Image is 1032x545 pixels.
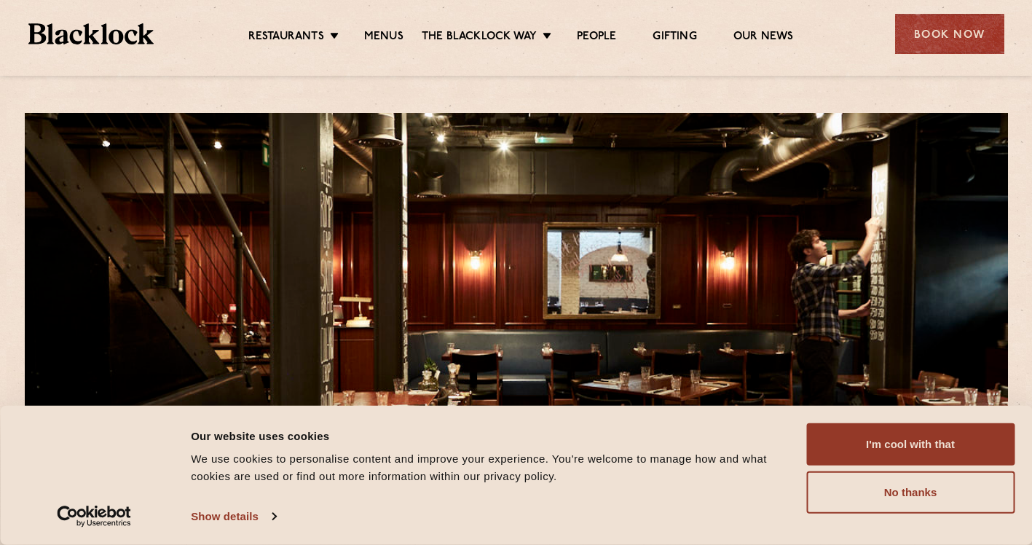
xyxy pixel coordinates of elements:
[248,30,324,46] a: Restaurants
[191,506,275,528] a: Show details
[364,30,403,46] a: Menus
[806,471,1015,514] button: No thanks
[191,450,789,485] div: We use cookies to personalise content and improve your experience. You're welcome to manage how a...
[31,506,158,528] a: Usercentrics Cookiebot - opens in a new window
[577,30,616,46] a: People
[733,30,794,46] a: Our News
[191,427,789,444] div: Our website uses cookies
[28,23,154,44] img: BL_Textured_Logo-footer-cropped.svg
[422,30,537,46] a: The Blacklock Way
[653,30,696,46] a: Gifting
[895,14,1004,54] div: Book Now
[806,423,1015,466] button: I'm cool with that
